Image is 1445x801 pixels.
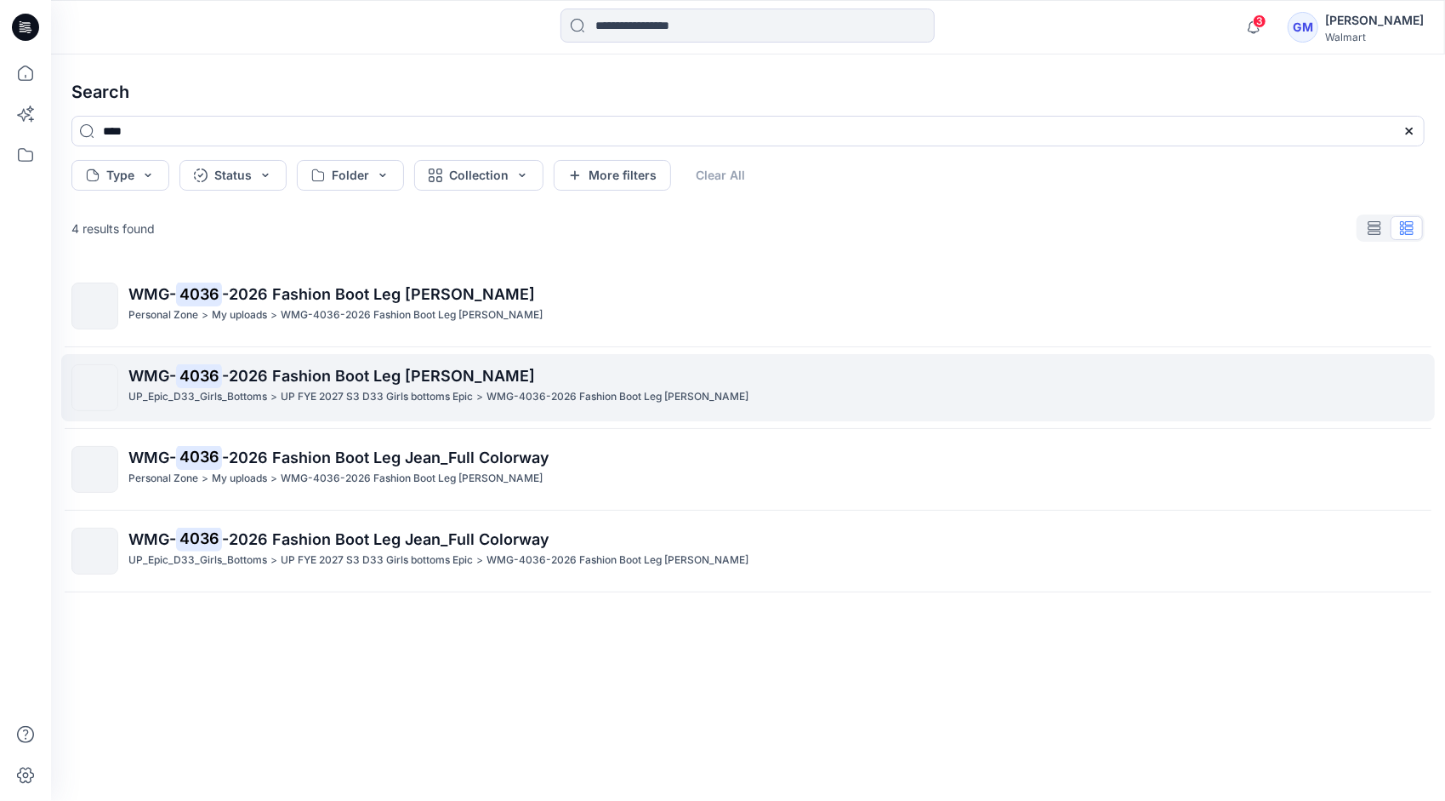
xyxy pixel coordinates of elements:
[61,518,1435,585] a: WMG-4036-2026 Fashion Boot Leg Jean_Full ColorwayUP_Epic_D33_Girls_Bottoms>UP FYE 2027 S3 D33 Gir...
[270,388,277,406] p: >
[71,220,155,237] p: 4 results found
[297,160,404,191] button: Folder
[414,160,543,191] button: Collection
[176,282,222,306] mark: 4036
[202,470,208,488] p: >
[71,160,169,191] button: Type
[476,388,483,406] p: >
[270,470,277,488] p: >
[61,436,1435,503] a: WMG-4036-2026 Fashion Boot Leg Jean_Full ColorwayPersonal Zone>My uploads>WMG-4036-2026 Fashion B...
[128,306,198,324] p: Personal Zone
[1288,12,1318,43] div: GM
[486,552,748,569] p: WMG-4036-2026 Fashion Boot Leg Jean
[281,388,473,406] p: UP FYE 2027 S3 D33 Girls bottoms Epic
[486,388,748,406] p: WMG-4036-2026 Fashion Boot Leg Jean
[281,470,543,488] p: WMG-4036-2026 Fashion Boot Leg Jean
[128,449,176,466] span: WMG-
[1325,31,1424,43] div: Walmart
[270,306,277,324] p: >
[281,306,543,324] p: WMG-4036-2026 Fashion Boot Leg Jean
[128,470,198,488] p: Personal Zone
[61,354,1435,421] a: WMG-4036-2026 Fashion Boot Leg [PERSON_NAME]UP_Epic_D33_Girls_Bottoms>UP FYE 2027 S3 D33 Girls bo...
[61,272,1435,340] a: WMG-4036-2026 Fashion Boot Leg [PERSON_NAME]Personal Zone>My uploads>WMG-4036-2026 Fashion Boot L...
[128,530,176,548] span: WMG-
[476,552,483,569] p: >
[281,552,473,569] p: UP FYE 2027 S3 D33 Girls bottoms Epic
[176,363,222,387] mark: 4036
[176,445,222,469] mark: 4036
[176,527,222,551] mark: 4036
[222,530,549,548] span: -2026 Fashion Boot Leg Jean_Full Colorway
[128,388,267,406] p: UP_Epic_D33_Girls_Bottoms
[1253,14,1266,28] span: 3
[212,470,267,488] p: My uploads
[222,367,535,385] span: -2026 Fashion Boot Leg [PERSON_NAME]
[128,552,267,569] p: UP_Epic_D33_Girls_Bottoms
[58,68,1438,116] h4: Search
[222,449,549,466] span: -2026 Fashion Boot Leg Jean_Full Colorway
[202,306,208,324] p: >
[212,306,267,324] p: My uploads
[1325,10,1424,31] div: [PERSON_NAME]
[128,367,176,385] span: WMG-
[554,160,671,191] button: More filters
[128,285,176,303] span: WMG-
[222,285,535,303] span: -2026 Fashion Boot Leg [PERSON_NAME]
[270,552,277,569] p: >
[179,160,287,191] button: Status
